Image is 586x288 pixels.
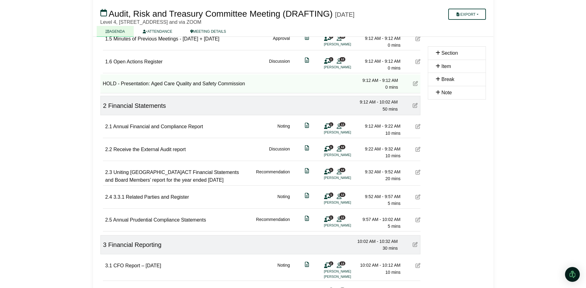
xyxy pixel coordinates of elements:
[105,263,112,268] span: 3.1
[269,58,290,72] div: Discussion
[339,122,345,126] span: 12
[256,168,290,184] div: Recommendation
[113,147,186,152] span: Receive the External Audit report
[339,261,345,265] span: 13
[100,19,201,25] span: Level 4, [STREET_ADDRESS] and via ZOOM
[329,168,333,172] span: 1
[385,85,398,90] span: 0 mins
[134,26,181,37] a: ATTENDANCE
[382,107,398,112] span: 50 mins
[339,215,345,219] span: 12
[181,26,235,37] a: MEETING DETAILS
[357,168,401,175] div: 9:32 AM - 9:52 AM
[324,130,370,135] li: [PERSON_NAME]
[324,65,370,70] li: [PERSON_NAME]
[441,90,452,95] span: Note
[97,26,134,37] a: AGENDA
[105,170,112,175] span: 2.3
[324,274,370,279] li: [PERSON_NAME]
[105,194,112,200] span: 2.4
[277,262,290,279] div: Noting
[339,193,345,197] span: 12
[256,216,290,230] div: Recommendation
[388,66,400,70] span: 0 mins
[105,170,239,183] span: Uniting [GEOGRAPHIC_DATA]ACT Financial Statements and Board Members’ report for the year ended [D...
[105,147,112,152] span: 2.2
[448,9,486,20] button: Export
[269,146,290,159] div: Discussion
[357,146,401,152] div: 9:22 AM - 9:32 AM
[329,57,333,61] span: 1
[113,36,219,41] span: Minutes of Previous Meetings - [DATE] + [DATE]
[109,9,333,19] span: Audit, Risk and Treasury Committee Meeting (DRAFTING)
[339,145,345,149] span: 12
[357,58,401,65] div: 9:12 AM - 9:12 AM
[441,64,451,69] span: Item
[388,201,400,206] span: 5 mins
[388,43,400,48] span: 0 mins
[277,123,290,137] div: Noting
[382,246,398,251] span: 30 mins
[273,35,290,49] div: Approval
[113,124,203,129] span: Annual Financial and Compliance Report
[357,216,401,223] div: 9:57 AM - 10:02 AM
[329,122,333,126] span: 1
[324,175,370,180] li: [PERSON_NAME]
[113,194,189,200] span: 3.3.1 Related Parties and Register
[355,238,398,245] div: 10:02 AM - 10:32 AM
[324,42,370,47] li: [PERSON_NAME]
[108,241,161,248] span: Financial Reporting
[355,77,398,84] div: 9:12 AM - 9:12 AM
[355,99,398,105] div: 9:12 AM - 10:02 AM
[357,123,401,129] div: 9:12 AM - 9:22 AM
[385,270,400,275] span: 10 mins
[357,35,401,42] div: 9:12 AM - 9:12 AM
[324,223,370,228] li: [PERSON_NAME]
[385,176,400,181] span: 20 mins
[441,50,458,56] span: Section
[324,269,370,274] li: [PERSON_NAME]
[329,215,333,219] span: 1
[339,168,345,172] span: 12
[277,193,290,207] div: Noting
[329,193,333,197] span: 1
[103,102,107,109] span: 2
[105,36,112,41] span: 1.5
[108,102,166,109] span: Financial Statements
[441,77,454,82] span: Break
[385,131,400,136] span: 10 mins
[329,261,333,265] span: 2
[105,59,112,64] span: 1.6
[357,193,401,200] div: 9:52 AM - 9:57 AM
[329,145,333,149] span: 1
[388,224,400,229] span: 5 mins
[103,241,107,248] span: 3
[105,217,112,222] span: 2.5
[324,152,370,158] li: [PERSON_NAME]
[335,11,355,18] div: [DATE]
[103,81,245,86] span: HOLD - Presentation: Aged Care Quality and Safety Commission
[385,153,400,158] span: 10 mins
[324,200,370,205] li: [PERSON_NAME]
[105,124,112,129] span: 2.1
[113,217,206,222] span: Annual Prudential Compliance Statements
[113,263,161,268] span: CFO Report – [DATE]
[357,262,401,269] div: 10:02 AM - 10:12 AM
[339,57,345,61] span: 12
[565,267,580,282] div: Open Intercom Messenger
[113,59,162,64] span: Open Actions Register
